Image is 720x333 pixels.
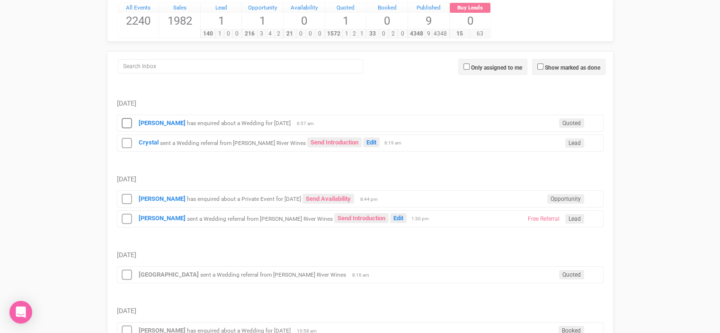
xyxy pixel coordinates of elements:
span: 0 [224,29,233,38]
span: 15 [449,29,470,38]
span: 21 [283,29,296,38]
span: 0 [315,29,325,38]
span: 1 [215,29,224,38]
small: sent a Wedding referral from [PERSON_NAME] River Wines [200,271,346,278]
span: 0 [379,29,389,38]
span: 9 [425,29,432,38]
label: Only assigned to me [471,63,522,72]
a: Crystal [139,139,159,146]
span: 1 [358,29,366,38]
span: 4348 [408,29,425,38]
span: 1:30 pm [411,216,435,222]
label: Show marked as done [545,63,600,72]
span: 140 [200,29,216,38]
span: 8:16 am [352,272,376,279]
a: Booked [366,3,408,13]
span: 6:57 am [297,120,320,127]
a: [GEOGRAPHIC_DATA] [139,271,199,278]
span: 2 [274,29,283,38]
span: 0 [232,29,241,38]
a: Buy Leads [450,3,491,13]
span: 0 [296,29,306,38]
span: 0 [398,29,408,38]
a: [PERSON_NAME] [139,119,186,126]
span: Quoted [559,118,584,128]
small: has enquired about a Wedding for [DATE] [187,120,291,126]
span: 3 [257,29,266,38]
a: Lead [201,3,242,13]
span: 0 [450,13,491,29]
a: Opportunity [242,3,283,13]
div: Open Intercom Messenger [9,301,32,324]
a: Availability [284,3,325,13]
span: 2 [388,29,398,38]
span: 6:19 am [384,140,408,146]
span: 1 [325,13,366,29]
a: Send Availability [302,194,354,204]
span: 9 [408,13,449,29]
a: Send Introduction [334,213,389,223]
span: 33 [366,29,379,38]
span: 216 [241,29,257,38]
span: 1 [342,29,350,38]
span: 8:44 pm [360,196,384,203]
small: sent a Wedding referral from [PERSON_NAME] River Wines [160,139,306,146]
span: Lead [565,138,584,148]
a: [PERSON_NAME] [139,215,186,222]
h5: [DATE] [117,252,604,259]
span: 4348 [432,29,449,38]
span: 0 [305,29,315,38]
span: 2240 [118,13,159,29]
span: Free Referral [524,214,563,224]
span: 4 [266,29,275,38]
span: 2 [350,29,358,38]
small: sent a Wedding referral from [PERSON_NAME] River Wines [187,215,333,222]
span: 1 [242,13,283,29]
a: Edit [390,213,407,223]
a: Sales [159,3,200,13]
span: 1 [201,13,242,29]
a: Published [408,3,449,13]
a: Edit [363,137,380,147]
a: Quoted [325,3,366,13]
span: 63 [470,29,490,38]
span: Opportunity [547,194,584,204]
h5: [DATE] [117,100,604,107]
span: Quoted [559,270,584,279]
span: 1572 [325,29,343,38]
a: All Events [118,3,159,13]
small: has enquired about a Private Event for [DATE] [187,196,301,202]
span: 0 [284,13,325,29]
span: 1982 [159,13,200,29]
h5: [DATE] [117,307,604,315]
a: Send Introduction [307,137,362,147]
span: Lead [565,214,584,224]
input: Search Inbox [118,59,363,73]
a: [PERSON_NAME] [139,195,186,202]
span: 0 [366,13,408,29]
h5: [DATE] [117,176,604,183]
